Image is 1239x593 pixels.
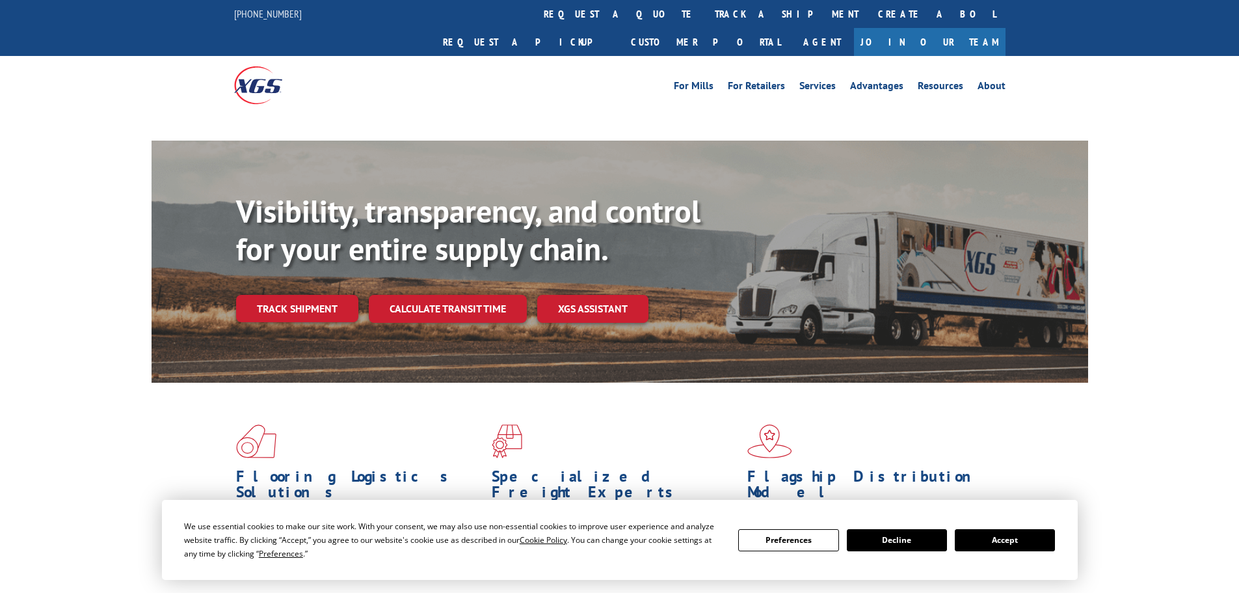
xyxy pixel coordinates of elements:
[955,529,1055,551] button: Accept
[520,534,567,545] span: Cookie Policy
[259,548,303,559] span: Preferences
[747,424,792,458] img: xgs-icon-flagship-distribution-model-red
[674,81,713,95] a: For Mills
[234,7,302,20] a: [PHONE_NUMBER]
[236,191,700,269] b: Visibility, transparency, and control for your entire supply chain.
[621,28,790,56] a: Customer Portal
[738,529,838,551] button: Preferences
[847,529,947,551] button: Decline
[236,469,482,506] h1: Flooring Logistics Solutions
[728,81,785,95] a: For Retailers
[799,81,836,95] a: Services
[918,81,963,95] a: Resources
[369,295,527,323] a: Calculate transit time
[236,424,276,458] img: xgs-icon-total-supply-chain-intelligence-red
[492,469,738,506] h1: Specialized Freight Experts
[978,81,1006,95] a: About
[537,295,648,323] a: XGS ASSISTANT
[850,81,903,95] a: Advantages
[492,424,522,458] img: xgs-icon-focused-on-flooring-red
[854,28,1006,56] a: Join Our Team
[236,295,358,322] a: Track shipment
[747,469,993,506] h1: Flagship Distribution Model
[790,28,854,56] a: Agent
[162,500,1078,580] div: Cookie Consent Prompt
[433,28,621,56] a: Request a pickup
[184,519,723,560] div: We use essential cookies to make our site work. With your consent, we may also use non-essential ...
